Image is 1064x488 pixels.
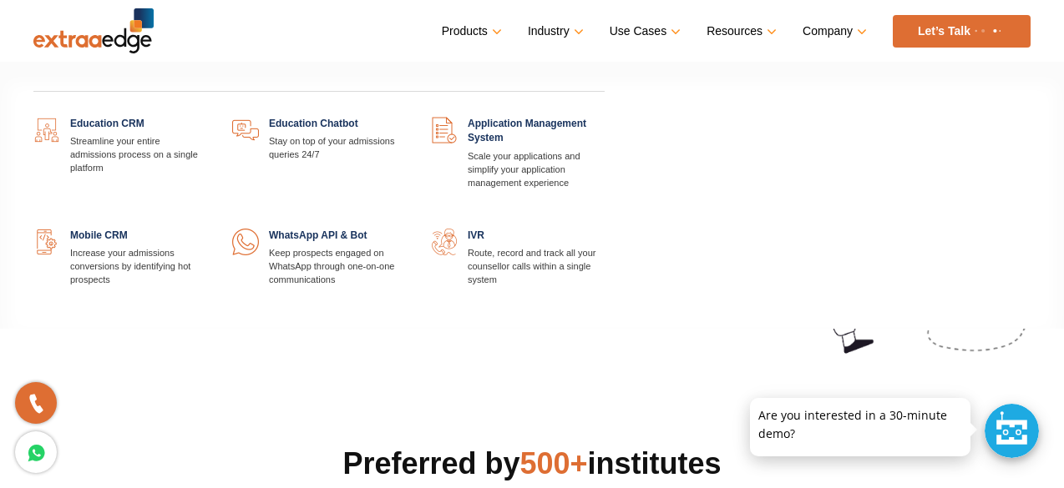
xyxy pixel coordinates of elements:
a: Industry [528,19,580,43]
a: Company [803,19,864,43]
a: Let’s Talk [893,15,1031,48]
a: Resources [707,19,773,43]
div: Chat [985,404,1039,458]
h2: Preferred by institutes [33,444,1031,484]
a: Use Cases [610,19,677,43]
span: 500+ [520,446,588,480]
a: Products [442,19,499,43]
